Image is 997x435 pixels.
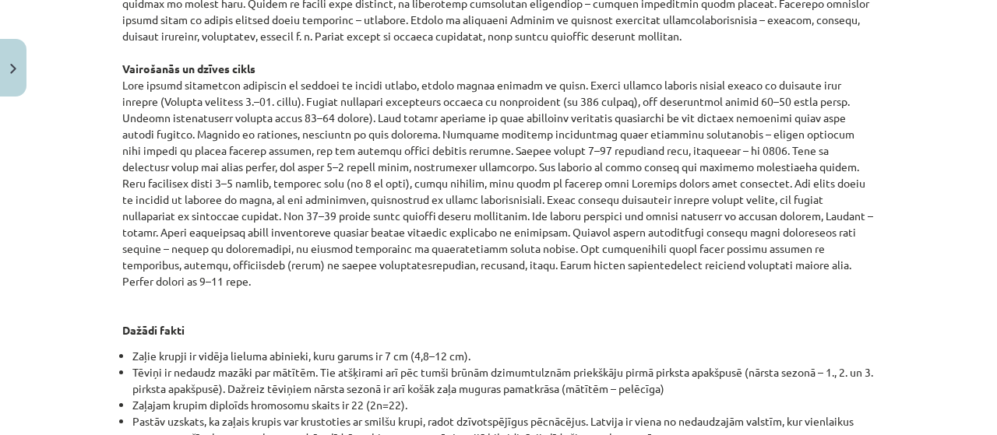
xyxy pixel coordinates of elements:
[10,64,16,74] img: icon-close-lesson-0947bae3869378f0d4975bcd49f059093ad1ed9edebbc8119c70593378902aed.svg
[122,323,185,337] strong: Dažādi fakti
[132,348,875,364] li: Zaļie krupji ir vidēja lieluma abinieki, kuru garums ir 7 cm (4,8–12 cm).
[132,364,875,397] li: Tēviņi ir nedaudz mazāki par mātītēm. Tie atšķirami arī pēc tumši brūnām dzimumtulznām priekškāju...
[132,397,875,413] li: Zaļajam krupim diploīds hromosomu skaits ir 22 (2n=22).
[122,61,255,75] strong: Vairošanās un dzīves cikls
